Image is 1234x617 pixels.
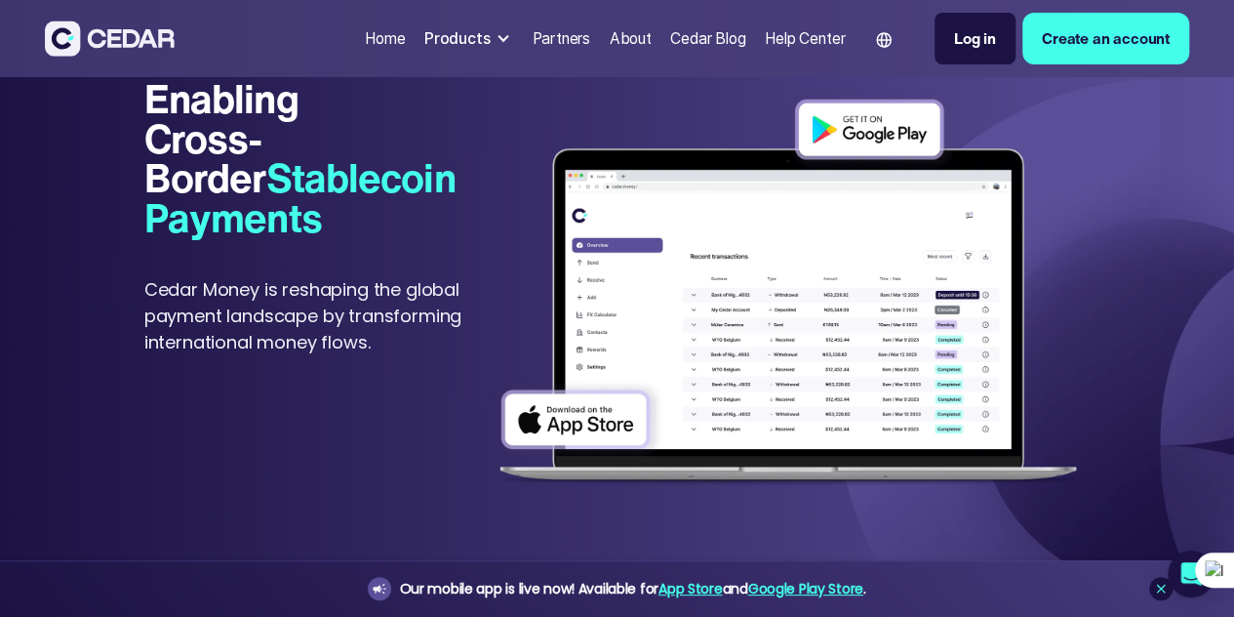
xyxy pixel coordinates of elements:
[748,579,863,598] a: Google Play Store
[658,579,722,598] a: App Store
[357,18,413,60] a: Home
[1022,13,1189,64] a: Create an account
[424,27,491,50] div: Products
[144,79,350,238] h1: Enabling Cross-Border
[765,27,845,50] div: Help Center
[399,577,865,601] div: Our mobile app is live now! Available for and .
[372,581,387,596] img: announcement
[144,148,456,247] span: Stablecoin Payments
[670,27,745,50] div: Cedar Blog
[610,27,652,50] div: About
[662,18,753,60] a: Cedar Blog
[954,27,996,50] div: Log in
[876,32,892,48] img: world icon
[602,18,659,60] a: About
[757,18,853,60] a: Help Center
[144,276,488,355] p: Cedar Money is reshaping the global payment landscape by transforming international money flows.
[935,13,1015,64] a: Log in
[417,20,521,58] div: Products
[525,18,598,60] a: Partners
[365,27,405,50] div: Home
[532,27,590,50] div: Partners
[1168,551,1214,597] div: Open Intercom Messenger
